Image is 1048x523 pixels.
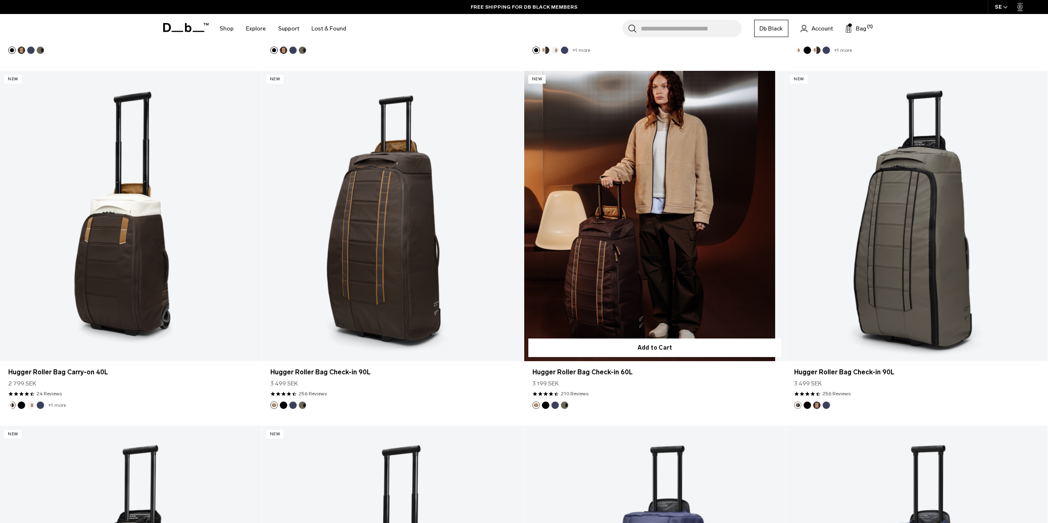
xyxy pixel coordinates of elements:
button: Blue Hour [289,402,297,409]
button: Forest Green [794,402,802,409]
button: Blue Hour [289,47,297,54]
button: Oatmilk [551,47,559,54]
a: Hugger Roller Bag Check-in 90L [270,367,516,377]
button: Black Out [804,47,811,54]
p: New [4,430,22,439]
a: 256 reviews [823,390,851,397]
button: Espresso [280,47,287,54]
button: Black Out [532,47,540,54]
button: Oatmilk [794,47,802,54]
button: Black Out [280,402,287,409]
button: Forest Green [561,402,568,409]
a: Hugger Roller Bag Check-in 60L [524,71,786,361]
nav: Main Navigation [213,14,352,43]
button: Black Out [542,402,549,409]
a: Account [801,23,833,33]
a: Hugger Roller Bag Check-in 90L [786,71,1048,361]
a: Hugger Roller Bag Check-in 90L [262,71,524,361]
a: +1 more [572,47,590,53]
a: Shop [220,14,234,43]
button: Forest Green [37,47,44,54]
button: Blue Hour [823,47,830,54]
a: Hugger Roller Bag Check-in 60L [532,367,778,377]
button: Bag (1) [845,23,866,33]
button: Blue Hour [37,402,44,409]
button: Forest Green [299,402,306,409]
a: 24 reviews [37,390,62,397]
button: Black Out [18,402,25,409]
button: Espresso [532,402,540,409]
span: Account [811,24,833,33]
a: Hugger Roller Bag Carry-on 40L [8,367,253,377]
span: 3 499 SEK [270,379,298,388]
span: (1) [867,23,873,30]
button: Cappuccino [813,47,821,54]
button: Blue Hour [551,402,559,409]
a: FREE SHIPPING FOR DB BLACK MEMBERS [471,3,577,11]
p: New [528,75,546,84]
p: New [266,430,284,439]
a: Explore [246,14,266,43]
button: Espresso [270,402,278,409]
a: Db Black [754,20,788,37]
p: New [4,75,22,84]
button: Blue Hour [823,402,830,409]
button: Espresso [813,402,821,409]
a: +1 more [48,402,66,408]
button: Cappuccino [8,402,16,409]
button: Blue Hour [561,47,568,54]
button: Oatmilk [27,402,35,409]
button: Black Out [270,47,278,54]
span: 2 799 SEK [8,379,36,388]
button: Blue Hour [27,47,35,54]
span: 3 199 SEK [532,379,559,388]
a: Support [278,14,299,43]
p: New [266,75,284,84]
p: New [790,75,808,84]
a: 256 reviews [299,390,327,397]
button: Black Out [804,402,811,409]
button: Cappuccino [542,47,549,54]
a: +1 more [834,47,852,53]
button: Forest Green [299,47,306,54]
a: Lost & Found [312,14,346,43]
button: Black Out [8,47,16,54]
span: 3 499 SEK [794,379,822,388]
button: Add to Cart [528,339,782,357]
a: Hugger Roller Bag Check-in 90L [794,367,1039,377]
span: Bag [856,24,866,33]
button: Espresso [18,47,25,54]
a: 210 reviews [561,390,588,397]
